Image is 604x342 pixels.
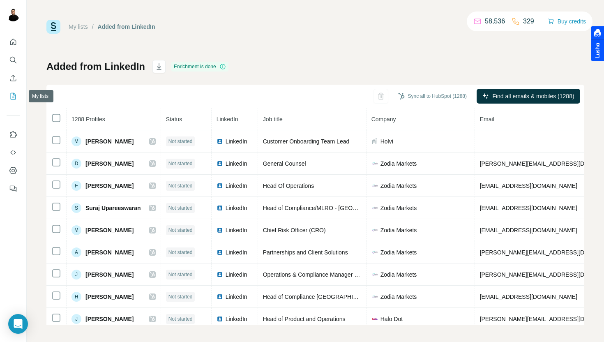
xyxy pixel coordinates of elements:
span: Head of Product and Operations [263,316,346,322]
span: LinkedIn [217,116,238,122]
span: Not started [168,226,193,234]
span: Suraj Upareeswaran [85,204,141,212]
span: Not started [168,293,193,300]
span: Zodia Markets [380,204,417,212]
img: company-logo [371,316,378,322]
span: Zodia Markets [380,159,417,168]
div: H [71,292,81,302]
span: Not started [168,138,193,145]
span: Not started [168,204,193,212]
span: Head Of Operations [263,183,314,189]
span: [PERSON_NAME] [85,248,134,256]
button: Use Surfe API [7,145,20,160]
span: [PERSON_NAME] [85,226,134,234]
img: company-logo [371,205,378,211]
p: 329 [523,16,534,26]
img: Surfe Logo [46,20,60,34]
div: D [71,159,81,169]
span: LinkedIn [226,182,247,190]
button: Sync all to HubSpot (1288) [392,90,473,102]
span: LinkedIn [226,204,247,212]
span: [EMAIL_ADDRESS][DOMAIN_NAME] [480,205,577,211]
span: Zodia Markets [380,293,417,301]
span: LinkedIn [226,248,247,256]
div: Enrichment is done [171,62,228,72]
span: Not started [168,249,193,256]
span: [EMAIL_ADDRESS][DOMAIN_NAME] [480,183,577,189]
span: Partnerships and Client Solutions [263,249,348,256]
img: LinkedIn logo [217,205,223,211]
img: LinkedIn logo [217,183,223,189]
span: 1288 Profiles [71,116,105,122]
span: LinkedIn [226,159,247,168]
span: Job title [263,116,283,122]
span: Zodia Markets [380,248,417,256]
div: Open Intercom Messenger [8,314,28,334]
span: Not started [168,271,193,278]
button: Find all emails & mobiles (1288) [477,89,580,104]
span: LinkedIn [226,226,247,234]
img: LinkedIn logo [217,293,223,300]
span: Zodia Markets [380,226,417,234]
span: Status [166,116,182,122]
span: LinkedIn [226,137,247,146]
span: Not started [168,315,193,323]
div: J [71,270,81,280]
span: Head of Compliance [GEOGRAPHIC_DATA] & [GEOGRAPHIC_DATA] [263,293,443,300]
span: [EMAIL_ADDRESS][DOMAIN_NAME] [480,293,577,300]
span: Zodia Markets [380,182,417,190]
button: Search [7,53,20,67]
button: Buy credits [548,16,586,27]
span: [PERSON_NAME] [85,137,134,146]
div: J [71,314,81,324]
button: Quick start [7,35,20,49]
div: S [71,203,81,213]
div: A [71,247,81,257]
div: M [71,225,81,235]
img: company-logo [371,249,378,256]
img: company-logo [371,293,378,300]
span: [PERSON_NAME] [85,159,134,168]
img: LinkedIn logo [217,249,223,256]
p: 58,536 [485,16,505,26]
span: LinkedIn [226,293,247,301]
img: LinkedIn logo [217,227,223,233]
img: LinkedIn logo [217,316,223,322]
div: M [71,136,81,146]
img: LinkedIn logo [217,160,223,167]
a: My lists [69,23,88,30]
span: Head of Compliance/MLRO - [GEOGRAPHIC_DATA] [263,205,398,211]
span: [PERSON_NAME] [85,293,134,301]
span: Company [371,116,396,122]
span: Find all emails & mobiles (1288) [492,92,574,100]
button: Use Surfe on LinkedIn [7,127,20,142]
span: LinkedIn [226,270,247,279]
span: General Counsel [263,160,306,167]
span: LinkedIn [226,315,247,323]
span: [PERSON_NAME] [85,315,134,323]
img: company-logo [371,271,378,278]
img: company-logo [371,183,378,189]
span: Not started [168,182,193,189]
img: company-logo [371,227,378,233]
span: Email [480,116,494,122]
span: Operations & Compliance Manager / Deputy MLRO [263,271,394,278]
span: Holvi [380,137,393,146]
div: F [71,181,81,191]
div: Added from LinkedIn [98,23,155,31]
button: Enrich CSV [7,71,20,85]
img: Avatar [7,8,20,21]
span: Zodia Markets [380,270,417,279]
button: My lists [7,89,20,104]
img: LinkedIn logo [217,138,223,145]
button: Feedback [7,181,20,196]
button: Dashboard [7,163,20,178]
span: Chief Risk Officer (CRO) [263,227,326,233]
h1: Added from LinkedIn [46,60,145,73]
span: Customer Onboarding Team Lead [263,138,350,145]
span: [EMAIL_ADDRESS][DOMAIN_NAME] [480,227,577,233]
img: LinkedIn logo [217,271,223,278]
li: / [92,23,94,31]
span: [PERSON_NAME] [85,270,134,279]
img: company-logo [371,160,378,167]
